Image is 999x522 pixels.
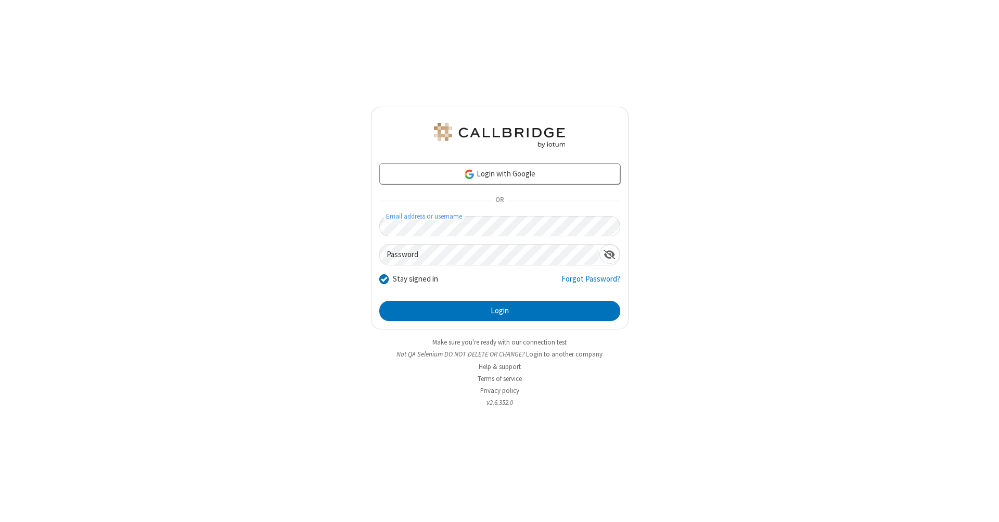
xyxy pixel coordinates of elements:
a: Terms of service [478,374,522,383]
a: Forgot Password? [561,273,620,293]
a: Privacy policy [480,386,519,395]
a: Help & support [479,362,521,371]
label: Stay signed in [393,273,438,285]
input: Email address or username [379,216,620,236]
img: QA Selenium DO NOT DELETE OR CHANGE [432,123,567,148]
img: google-icon.png [464,169,475,180]
li: v2.6.352.0 [371,398,629,408]
li: Not QA Selenium DO NOT DELETE OR CHANGE? [371,349,629,359]
a: Make sure you're ready with our connection test [432,338,567,347]
a: Login with Google [379,163,620,184]
div: Show password [599,245,620,264]
button: Login [379,301,620,322]
input: Password [380,245,599,265]
button: Login to another company [526,349,603,359]
span: OR [491,193,508,208]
